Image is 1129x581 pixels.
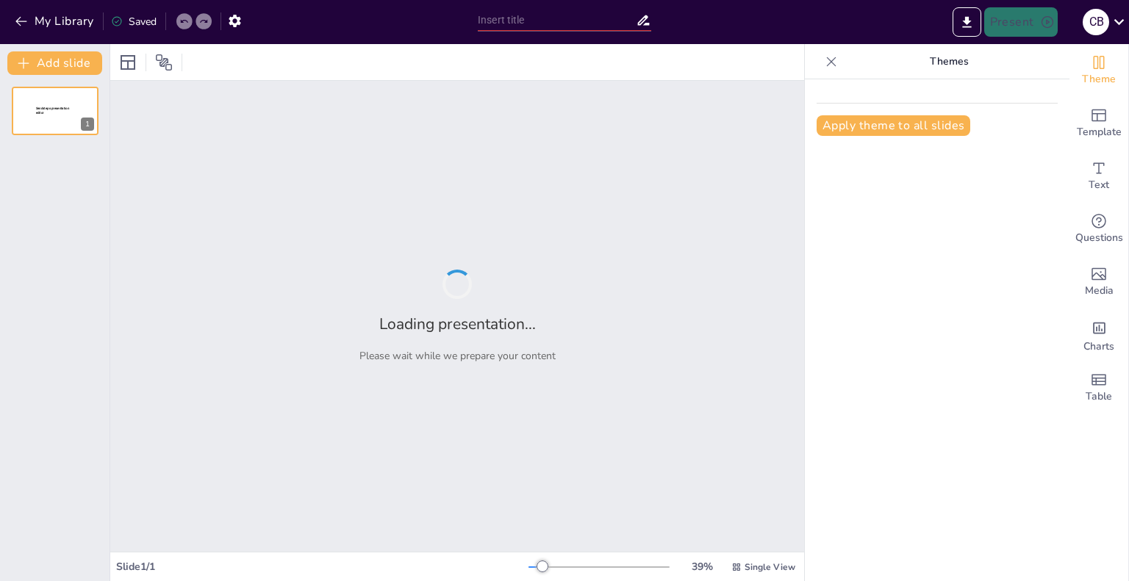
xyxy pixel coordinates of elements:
[1069,150,1128,203] div: Add text boxes
[11,10,100,33] button: My Library
[116,560,528,574] div: Slide 1 / 1
[1083,7,1109,37] button: C B
[984,7,1058,37] button: Present
[116,51,140,74] div: Layout
[111,15,157,29] div: Saved
[81,118,94,131] div: 1
[7,51,102,75] button: Add slide
[1083,9,1109,35] div: C B
[684,560,720,574] div: 39 %
[1069,256,1128,308] div: Add images, graphics, shapes or video
[1069,203,1128,256] div: Get real-time input from your audience
[155,54,173,71] span: Position
[1089,177,1109,193] span: Text
[478,10,636,31] input: Insert title
[1077,124,1122,140] span: Template
[36,107,69,115] span: Sendsteps presentation editor
[1083,339,1114,355] span: Charts
[1069,44,1128,97] div: Change the overall theme
[1069,308,1128,361] div: Add charts and graphs
[817,115,970,136] button: Apply theme to all slides
[1069,361,1128,414] div: Add a table
[12,87,98,135] div: 1
[1085,283,1114,299] span: Media
[359,349,556,363] p: Please wait while we prepare your content
[1075,230,1123,246] span: Questions
[379,314,536,334] h2: Loading presentation...
[1086,389,1112,405] span: Table
[745,561,795,573] span: Single View
[953,7,981,37] button: Export to PowerPoint
[843,44,1055,79] p: Themes
[1082,71,1116,87] span: Theme
[1069,97,1128,150] div: Add ready made slides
